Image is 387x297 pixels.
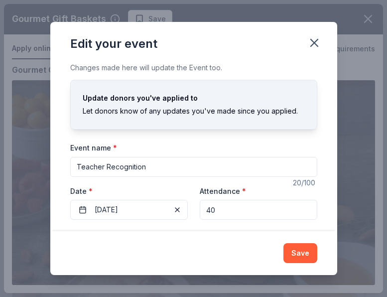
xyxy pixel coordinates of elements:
input: 20 [200,200,317,220]
label: Apt/unit [267,229,295,239]
label: Event name [70,143,117,153]
div: 20 /100 [293,177,317,189]
label: Date [70,186,188,196]
input: Spring Fundraiser [70,157,317,177]
button: Save [283,243,317,263]
label: Attendance [200,186,246,196]
div: Let donors know of any updates you've made since you applied. [83,105,305,117]
label: Mailing address [70,229,127,239]
button: [DATE] [70,200,188,220]
div: Changes made here will update the Event too. [70,62,317,74]
div: Edit your event [70,36,157,52]
div: Update donors you've applied to [83,92,305,104]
